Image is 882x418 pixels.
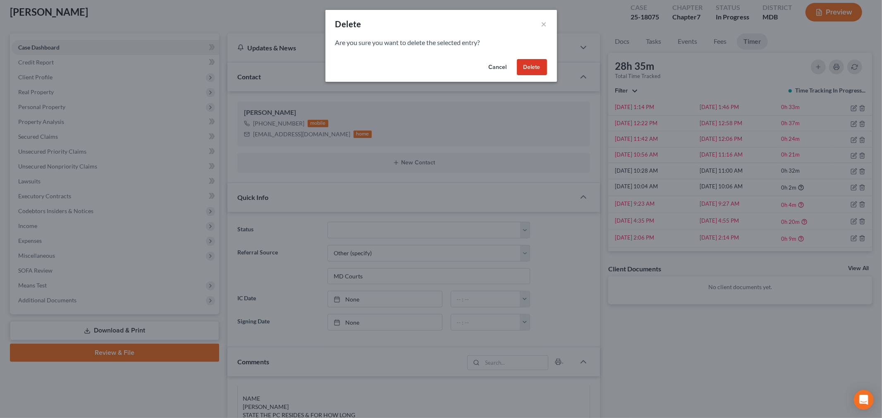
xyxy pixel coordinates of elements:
button: Delete [517,59,547,76]
div: Delete [335,18,361,30]
button: × [541,19,547,29]
div: Open Intercom Messenger [854,390,874,410]
button: Cancel [482,59,514,76]
p: Are you sure you want to delete the selected entry? [335,38,547,47]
